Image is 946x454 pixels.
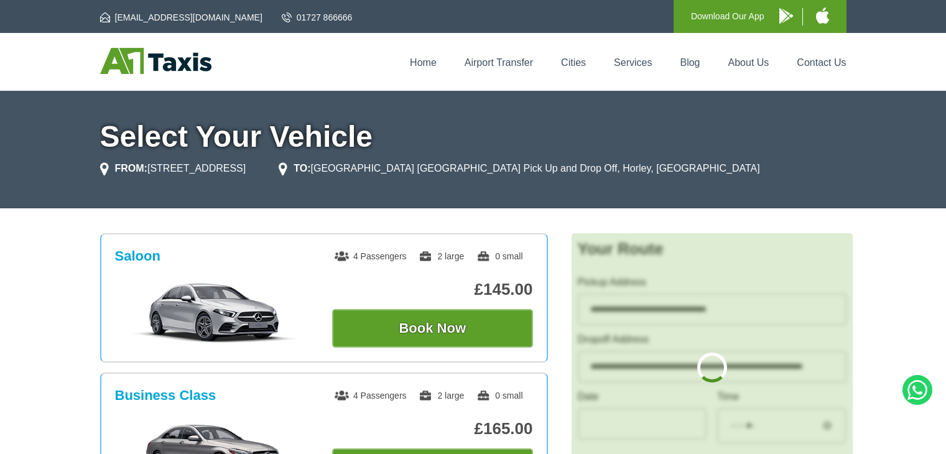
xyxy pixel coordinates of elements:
li: [STREET_ADDRESS] [100,161,246,176]
h1: Select Your Vehicle [100,122,846,152]
a: Home [410,57,437,68]
img: A1 Taxis iPhone App [816,7,829,24]
a: 01727 866666 [282,11,353,24]
span: 2 large [419,251,464,261]
span: 4 Passengers [335,251,407,261]
button: Book Now [332,309,533,348]
a: Services [614,57,652,68]
span: 4 Passengers [335,391,407,401]
h3: Business Class [115,387,216,404]
h3: Saloon [115,248,160,264]
a: About Us [728,57,769,68]
a: Blog [680,57,700,68]
span: 0 small [476,391,522,401]
li: [GEOGRAPHIC_DATA] [GEOGRAPHIC_DATA] Pick Up and Drop Off, Horley, [GEOGRAPHIC_DATA] [279,161,760,176]
p: £165.00 [332,419,533,438]
span: 0 small [476,251,522,261]
a: [EMAIL_ADDRESS][DOMAIN_NAME] [100,11,262,24]
strong: FROM: [115,163,147,174]
p: £145.00 [332,280,533,299]
p: Download Our App [691,9,764,24]
strong: TO: [294,163,310,174]
a: Cities [561,57,586,68]
img: Saloon [121,282,308,344]
span: 2 large [419,391,464,401]
a: Airport Transfer [465,57,533,68]
img: A1 Taxis St Albans LTD [100,48,211,74]
img: A1 Taxis Android App [779,8,793,24]
a: Contact Us [797,57,846,68]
